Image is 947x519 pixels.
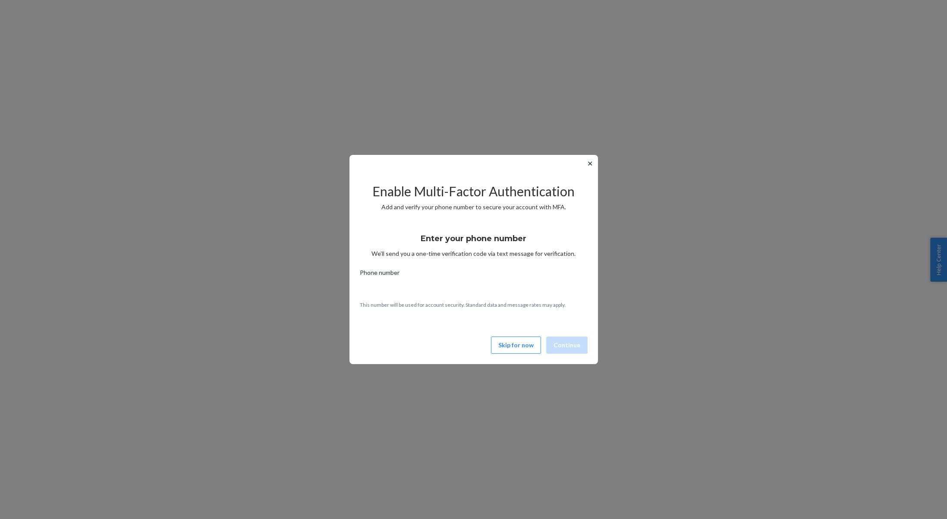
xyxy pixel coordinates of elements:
[491,337,541,354] button: Skip for now
[360,184,588,198] h2: Enable Multi-Factor Authentication
[360,203,588,211] p: Add and verify your phone number to secure your account with MFA.
[360,268,400,280] span: Phone number
[546,337,588,354] button: Continue
[421,233,526,244] h3: Enter your phone number
[360,226,588,258] div: We’ll send you a one-time verification code via text message for verification.
[585,158,595,169] button: ✕
[360,301,588,308] p: This number will be used for account security. Standard data and message rates may apply.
